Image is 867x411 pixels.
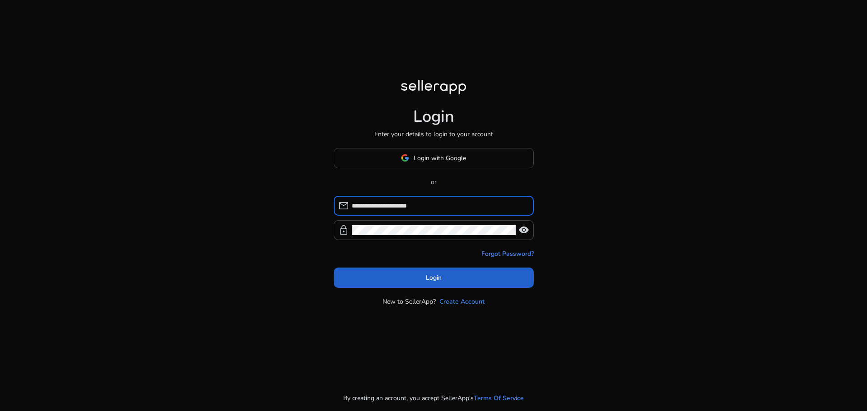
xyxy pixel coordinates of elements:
button: Login [334,268,534,288]
span: Login [426,273,442,282]
p: Enter your details to login to your account [374,129,493,139]
a: Create Account [439,297,485,306]
p: New to SellerApp? [382,297,436,306]
p: or [334,177,534,187]
button: Login with Google [334,148,534,168]
span: Login with Google [414,153,466,163]
span: lock [338,225,349,236]
span: mail [338,200,349,211]
a: Forgot Password? [481,249,534,259]
img: google-logo.svg [401,154,409,162]
a: Terms Of Service [474,393,524,403]
span: visibility [518,225,529,236]
h1: Login [413,107,454,126]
